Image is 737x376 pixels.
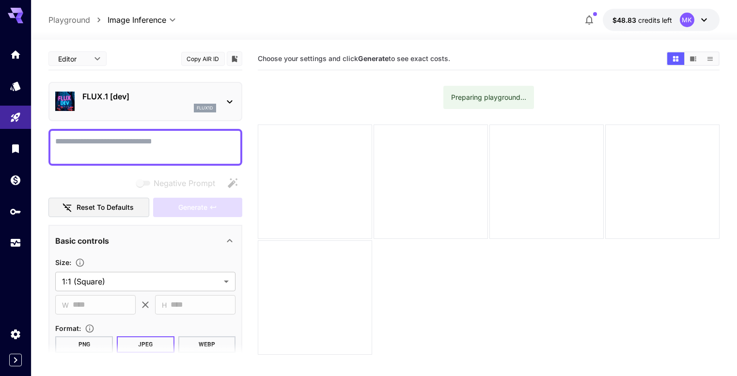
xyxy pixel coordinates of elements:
b: Generate [358,54,389,63]
button: Show media in grid view [667,52,684,65]
span: H [162,299,167,311]
button: Add to library [230,53,239,64]
p: FLUX.1 [dev] [82,91,216,102]
span: $48.83 [612,16,638,24]
a: Playground [48,14,90,26]
button: $48.82602MK [603,9,720,31]
button: PNG [55,336,113,353]
span: W [62,299,69,311]
button: Choose the file format for the output image. [81,324,98,333]
div: Usage [10,237,21,249]
p: flux1d [197,105,213,111]
button: Show media in video view [685,52,702,65]
span: Editor [58,54,88,64]
span: 1:1 (Square) [62,276,220,287]
span: credits left [638,16,672,24]
button: Show media in list view [702,52,719,65]
p: Basic controls [55,235,109,247]
div: Library [10,142,21,155]
button: Adjust the dimensions of the generated image by specifying its width and height in pixels, or sel... [71,258,89,267]
button: WEBP [178,336,236,353]
span: Format : [55,324,81,332]
button: Copy AIR ID [181,52,225,66]
div: FLUX.1 [dev]flux1d [55,87,235,116]
div: Settings [10,328,21,340]
div: Preparing playground... [451,89,526,106]
span: Choose your settings and click to see exact costs. [258,54,450,63]
span: Image Inference [108,14,166,26]
div: Playground [10,111,21,124]
div: API Keys [10,205,21,218]
div: Models [10,80,21,92]
div: Show media in grid viewShow media in video viewShow media in list view [666,51,720,66]
button: Reset to defaults [48,198,149,218]
div: MK [680,13,694,27]
div: Home [10,48,21,61]
span: Negative prompts are not compatible with the selected model. [134,177,223,189]
span: Negative Prompt [154,177,215,189]
div: Wallet [10,174,21,186]
button: JPEG [117,336,174,353]
span: Size : [55,258,71,266]
div: $48.82602 [612,15,672,25]
nav: breadcrumb [48,14,108,26]
button: Expand sidebar [9,354,22,366]
div: Basic controls [55,229,235,252]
